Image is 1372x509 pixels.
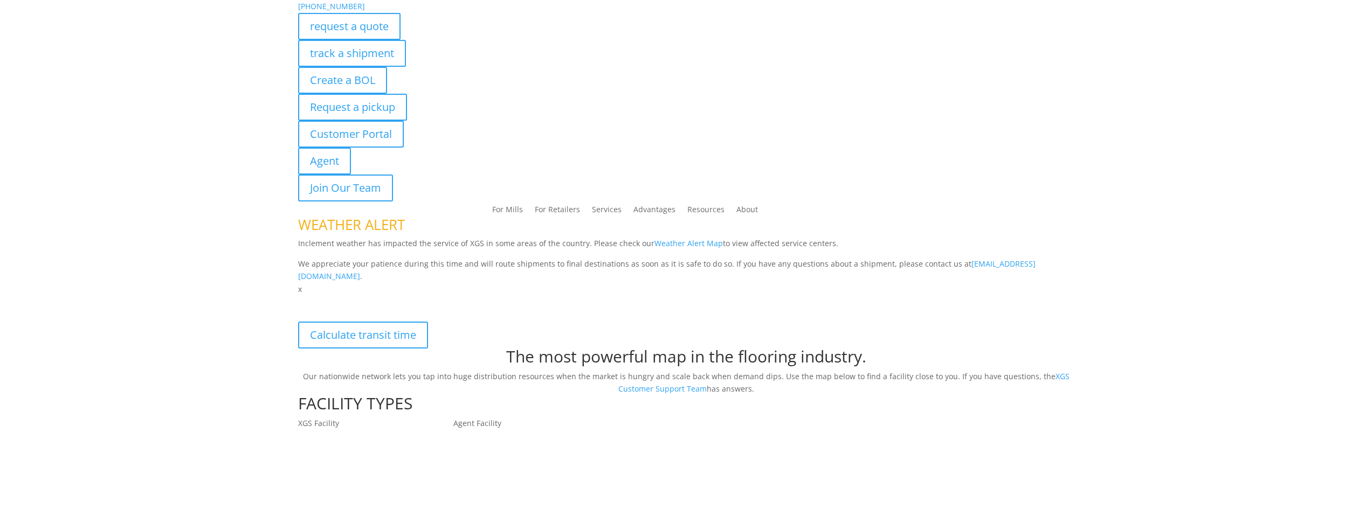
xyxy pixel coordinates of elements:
a: Calculate transit time [298,322,428,348]
a: About [736,206,758,218]
a: Weather Alert Map [654,238,723,248]
a: [PHONE_NUMBER] [298,1,365,11]
p: XGS Facility [298,417,453,430]
a: For Retailers [535,206,580,218]
span: WEATHER ALERT [298,215,405,234]
p: Our nationwide network lets you tap into huge distribution resources when the market is hungry an... [298,370,1074,396]
p: x [298,283,1074,296]
a: Request a pickup [298,94,407,121]
a: Services [592,206,622,218]
a: request a quote [298,13,401,40]
h1: The most powerful map in the flooring industry. [298,348,1074,370]
a: For Mills [492,206,523,218]
p: Agent Facility [453,417,609,430]
a: Join Our Team [298,175,393,201]
a: track a shipment [298,40,406,67]
a: Customer Portal [298,121,404,148]
p: Inclement weather has impacted the service of XGS in some areas of the country. Please check our ... [298,237,1074,257]
a: Resources [687,206,725,218]
p: XGS Distribution Network [298,296,1074,322]
a: Advantages [633,206,675,218]
h1: FACILITY TYPES [298,395,1074,417]
a: Agent [298,148,351,175]
a: Create a BOL [298,67,387,94]
p: We appreciate your patience during this time and will route shipments to final destinations as so... [298,257,1074,283]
